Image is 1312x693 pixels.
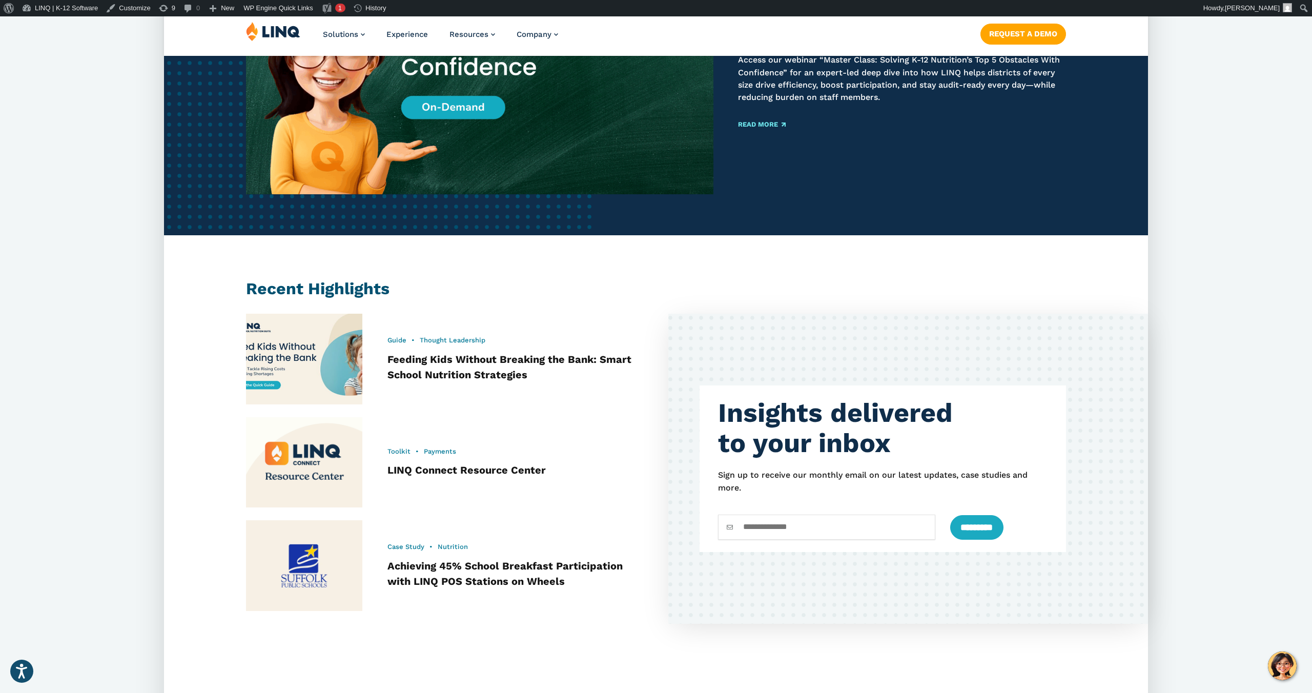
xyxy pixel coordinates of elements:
[517,30,551,39] span: Company
[387,543,424,551] a: Case Study
[387,560,623,587] a: Achieving 45% School Breakfast Participation with LINQ POS Stations on Wheels
[387,353,631,381] a: Feeding Kids Without Breaking the Bank: Smart School Nutrition Strategies
[387,447,644,456] div: •
[718,469,1048,494] p: Sign up to receive our monthly email on our latest updates, case studies and more.
[980,22,1066,44] nav: Button Navigation
[387,336,406,344] a: Guide
[980,24,1066,44] a: Request a Demo
[738,121,786,128] a: Read More
[718,398,1048,459] h4: Insights delivered to your inbox
[449,30,488,39] span: Resources
[246,520,362,611] img: Suffolk Case Study Thumbnail
[438,543,468,551] a: Nutrition
[1225,4,1280,12] span: [PERSON_NAME]
[424,447,456,455] a: Payments
[323,30,365,39] a: Solutions
[246,22,300,41] img: LINQ | K‑12 Software
[386,30,428,39] a: Experience
[449,30,495,39] a: Resources
[246,417,362,508] img: LINQ Connect Resource Center
[738,54,1066,104] p: Access our webinar “Master Class: Solving K-12 Nutrition’s Top 5 Obstacles With Confidence” for a...
[240,309,368,409] img: Feeding Kids without Breaking the Bank
[323,30,358,39] span: Solutions
[1268,651,1297,680] button: Hello, have a question? Let’s chat.
[387,447,411,455] a: Toolkit
[338,4,342,12] span: 1
[323,22,558,55] nav: Primary Navigation
[387,464,546,476] a: LINQ Connect Resource Center
[387,542,644,552] div: •
[517,30,558,39] a: Company
[387,336,644,345] div: •
[420,336,485,344] a: Thought Leadership
[246,277,1066,300] h2: Recent Highlights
